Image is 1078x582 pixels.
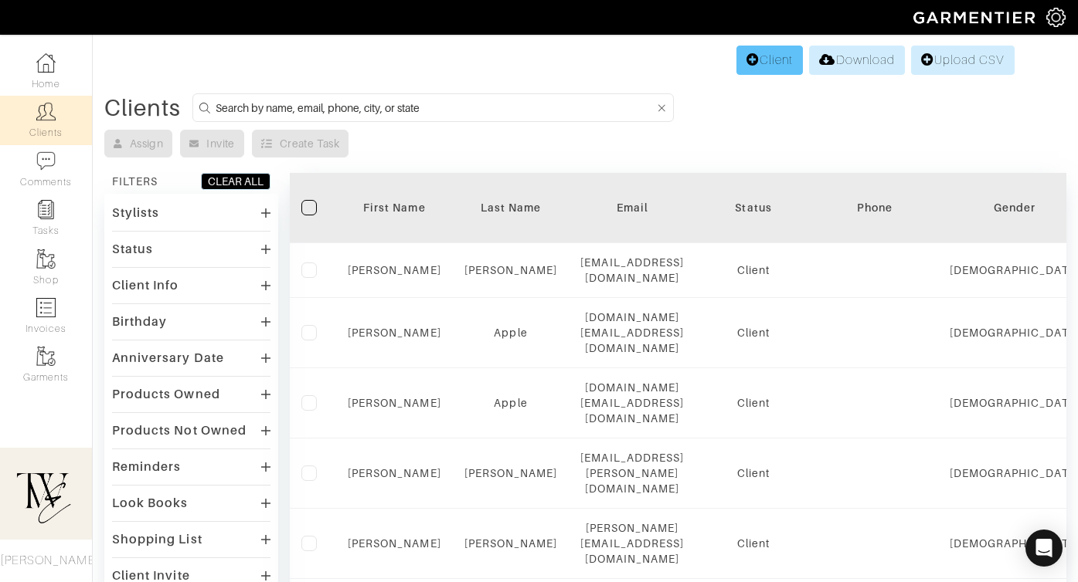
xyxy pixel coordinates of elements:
[494,327,527,339] a: Apple
[736,46,803,75] a: Client
[580,450,684,496] div: [EMAIL_ADDRESS][PERSON_NAME][DOMAIN_NAME]
[1025,530,1063,567] div: Open Intercom Messenger
[336,173,453,243] th: Toggle SortBy
[464,264,558,276] a: [PERSON_NAME]
[1046,8,1066,27] img: gear-icon-white-bd11855cb880d31180b6d7d6211b90ccbf57a29d726f0c71d8c61bd08dd39cc2.png
[348,467,441,479] a: [PERSON_NAME]
[707,262,800,278] div: Client
[36,347,56,366] img: garments-icon-b7da505a4dc4fd61783c78ac3ca0ef83fa9d6f193b1c9dc38574b1d14d53ca28.png
[36,151,56,171] img: comment-icon-a0a6a9ef722e966f86d9cbdc48e553b5cf19dbc54f86b18d962a5391bc8f6eb6.png
[348,537,441,550] a: [PERSON_NAME]
[112,459,181,475] div: Reminders
[580,200,684,215] div: Email
[348,397,441,409] a: [PERSON_NAME]
[580,520,684,567] div: [PERSON_NAME][EMAIL_ADDRESS][DOMAIN_NAME]
[36,200,56,219] img: reminder-icon-8004d30b9f0a5d33ae49ab947aed9ed385cf756f9e5892f1edd6e32f2345188e.png
[36,53,56,73] img: dashboard-icon-dbcd8f5a0b271acd01030246c82b418ddd0df26cd7fceb0bd07c9910d44c42f6.png
[707,325,800,340] div: Client
[112,387,220,402] div: Products Owned
[112,174,158,189] div: FILTERS
[580,310,684,356] div: [DOMAIN_NAME][EMAIL_ADDRESS][DOMAIN_NAME]
[112,496,189,511] div: Look Books
[823,200,927,215] div: Phone
[464,200,558,215] div: Last Name
[216,98,655,117] input: Search by name, email, phone, city, or state
[112,242,153,257] div: Status
[348,264,441,276] a: [PERSON_NAME]
[911,46,1015,75] a: Upload CSV
[112,350,224,366] div: Anniversary Date
[112,532,202,547] div: Shopping List
[208,174,264,189] div: CLEAR ALL
[809,46,904,75] a: Download
[464,537,558,550] a: [PERSON_NAME]
[906,4,1046,31] img: garmentier-logo-header-white-b43fb05a5012e4ada735d5af1a66efaba907eab6374d6393d1fbf88cb4ef424d.png
[707,536,800,551] div: Client
[112,278,179,293] div: Client Info
[36,102,56,121] img: clients-icon-6bae9207a08558b7cb47a8932f037763ab4055f8c8b6bfacd5dc20c3e0201464.png
[580,380,684,426] div: [DOMAIN_NAME][EMAIL_ADDRESS][DOMAIN_NAME]
[707,465,800,481] div: Client
[104,100,181,116] div: Clients
[201,173,270,190] button: CLEAR ALL
[695,173,811,243] th: Toggle SortBy
[580,255,684,286] div: [EMAIL_ADDRESS][DOMAIN_NAME]
[112,423,247,438] div: Products Not Owned
[707,200,800,215] div: Status
[464,467,558,479] a: [PERSON_NAME]
[453,173,570,243] th: Toggle SortBy
[36,298,56,317] img: orders-icon-0abe47150d42831381b5fb84f609e132dff9fe21cb692f30cb5eec754e2cba89.png
[348,327,441,339] a: [PERSON_NAME]
[112,314,167,330] div: Birthday
[348,200,441,215] div: First Name
[112,205,159,221] div: Stylists
[707,395,800,411] div: Client
[36,249,56,269] img: garments-icon-b7da505a4dc4fd61783c78ac3ca0ef83fa9d6f193b1c9dc38574b1d14d53ca28.png
[494,397,527,409] a: Apple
